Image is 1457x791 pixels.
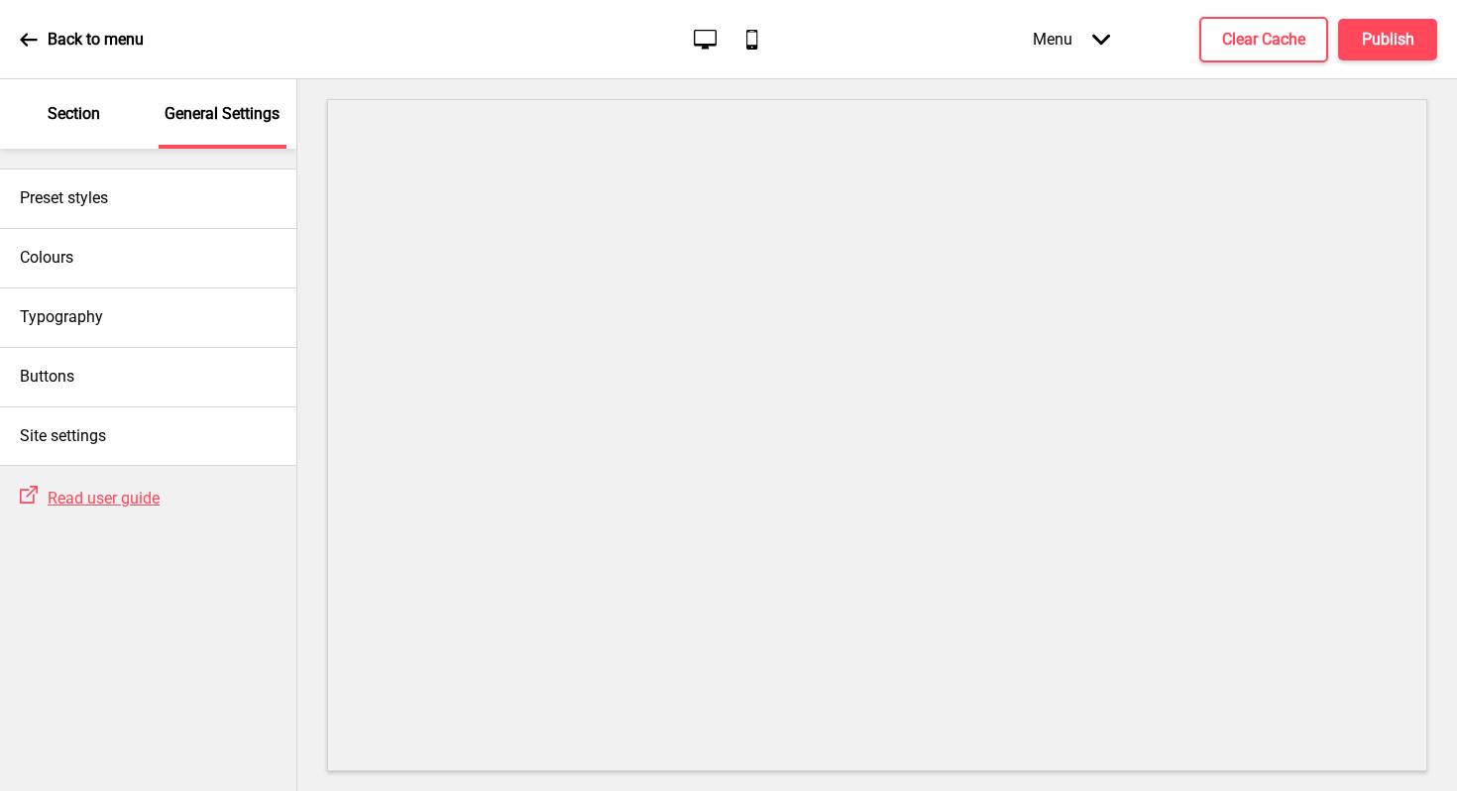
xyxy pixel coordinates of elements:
h4: Clear Cache [1222,29,1305,51]
h4: Typography [20,306,103,328]
a: Back to menu [20,13,144,66]
h4: Publish [1362,29,1414,51]
p: Back to menu [48,29,144,51]
p: General Settings [165,103,280,125]
h4: Buttons [20,366,74,388]
h4: Preset styles [20,187,108,209]
h4: Site settings [20,425,106,447]
button: Publish [1338,19,1437,60]
a: Read user guide [38,489,160,508]
button: Clear Cache [1199,17,1328,62]
div: Menu [1013,10,1130,68]
p: Section [48,103,100,125]
h4: Colours [20,247,73,269]
span: Read user guide [48,489,160,508]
